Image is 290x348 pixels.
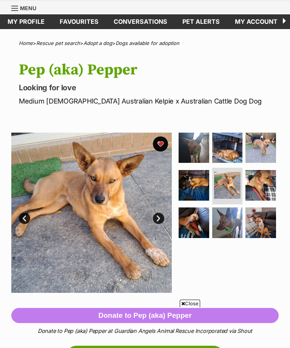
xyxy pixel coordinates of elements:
a: My account [227,14,285,29]
img: Photo of Pep (Aka) Pepper [245,170,276,201]
a: conversations [106,14,175,29]
img: Photo of Pep (Aka) Pepper [212,207,243,238]
a: Favourites [52,14,106,29]
iframe: Advertisement [8,310,282,344]
button: favourite [153,136,168,152]
a: Menu [11,1,42,14]
img: Photo of Pep (Aka) Pepper [11,133,172,293]
a: Pet alerts [175,14,227,29]
img: Photo of Pep (Aka) Pepper [245,207,276,238]
h1: Pep (aka) Pepper [19,61,279,79]
img: Photo of Pep (Aka) Pepper [179,207,209,238]
img: Photo of Pep (Aka) Pepper [179,170,209,201]
img: Photo of Pep (Aka) Pepper [245,133,276,163]
p: Looking for love [19,82,279,93]
a: Next [153,213,164,224]
img: Photo of Pep (Aka) Pepper [179,133,209,163]
a: Rescue pet search [36,40,80,46]
span: Close [180,300,200,307]
a: Dogs available for adoption [116,40,179,46]
p: Medium [DEMOGRAPHIC_DATA] Australian Kelpie x Australian Cattle Dog Dog [19,96,279,106]
img: Photo of Pep (Aka) Pepper [212,133,243,163]
a: Adopt a dog [83,40,112,46]
a: Prev [19,213,30,224]
img: Photo of Pep (Aka) Pepper [214,172,241,199]
a: Home [19,40,33,46]
span: Menu [20,5,36,11]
